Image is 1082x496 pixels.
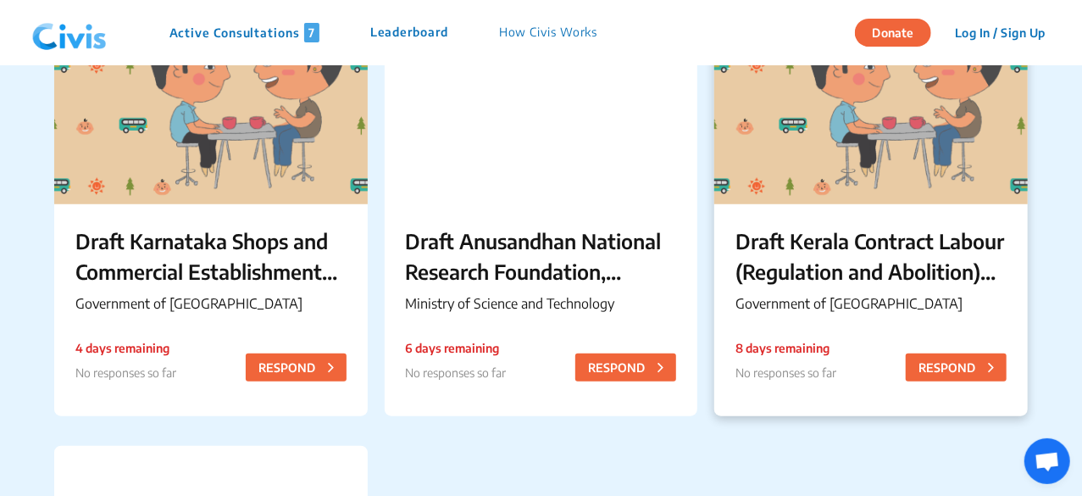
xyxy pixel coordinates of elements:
img: navlogo.png [25,8,114,59]
button: Log In / Sign Up [944,20,1057,46]
p: Draft Anusandhan National Research Foundation, Method of Recruitment, Salary and Allowances and o... [406,226,677,287]
p: Government of [GEOGRAPHIC_DATA] [735,293,1007,314]
span: No responses so far [735,365,836,380]
p: 4 days remaining [75,339,176,357]
button: Donate [855,19,931,47]
button: RESPOND [246,354,347,382]
p: Leaderboard [370,23,448,42]
span: No responses so far [406,365,507,380]
p: Draft Kerala Contract Labour (Regulation and Abolition) (Amendment) Rules, 2025 [735,226,1007,287]
button: RESPOND [575,354,676,382]
span: 7 [304,23,319,42]
span: No responses so far [75,365,176,380]
a: Donate [855,23,944,40]
div: Open chat [1024,438,1070,484]
p: 6 days remaining [406,339,507,357]
button: RESPOND [906,354,1007,382]
p: Draft Karnataka Shops and Commercial Establishments (Amendment) Rules, 2025 [75,226,347,287]
p: 8 days remaining [735,339,836,357]
p: How Civis Works [499,23,598,42]
p: Ministry of Science and Technology [406,293,677,314]
p: Active Consultations [169,23,319,42]
p: Government of [GEOGRAPHIC_DATA] [75,293,347,314]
